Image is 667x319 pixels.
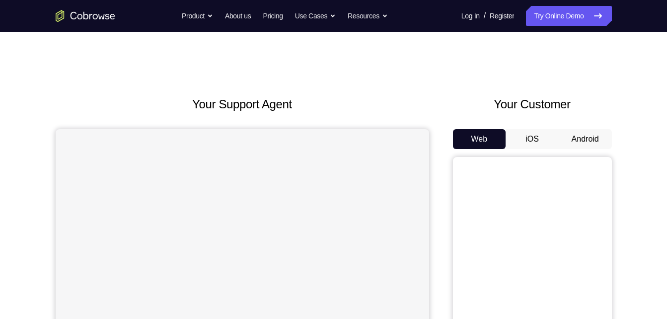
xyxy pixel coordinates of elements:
[461,6,480,26] a: Log In
[506,129,559,149] button: iOS
[453,95,612,113] h2: Your Customer
[225,6,251,26] a: About us
[348,6,388,26] button: Resources
[182,6,213,26] button: Product
[526,6,611,26] a: Try Online Demo
[453,129,506,149] button: Web
[295,6,336,26] button: Use Cases
[484,10,486,22] span: /
[56,95,429,113] h2: Your Support Agent
[559,129,612,149] button: Android
[56,10,115,22] a: Go to the home page
[263,6,283,26] a: Pricing
[490,6,514,26] a: Register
